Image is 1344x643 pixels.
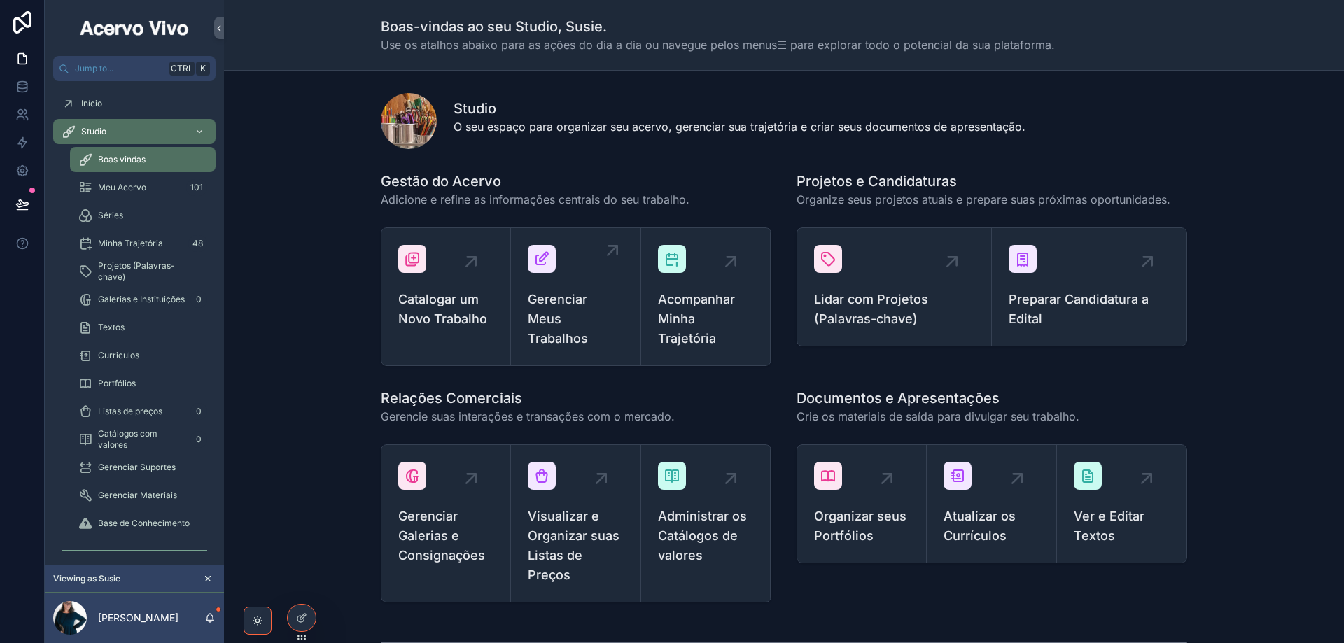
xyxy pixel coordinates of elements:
[197,63,209,74] span: K
[70,287,216,312] a: Galerias e Instituições0
[641,445,771,602] a: Administrar os Catálogos de valores
[398,290,493,329] span: Catalogar um Novo Trabalho
[98,611,178,625] p: [PERSON_NAME]
[381,408,675,425] span: Gerencie suas interações e transações com o mercado.
[797,171,1170,191] h1: Projetos e Candidaturas
[797,445,927,563] a: Organizar seus Portfólios
[98,294,185,305] span: Galerias e Instituições
[528,507,623,585] span: Visualizar e Organizar suas Listas de Preços
[1074,507,1169,546] span: Ver e Editar Textos
[190,431,207,448] div: 0
[797,228,992,346] a: Lidar com Projetos (Palavras-chave)
[98,210,123,221] span: Séries
[98,462,176,473] span: Gerenciar Suportes
[70,455,216,480] a: Gerenciar Suportes
[98,182,146,193] span: Meu Acervo
[186,179,207,196] div: 101
[528,290,623,348] span: Gerenciar Meus Trabalhos
[98,238,163,249] span: Minha Trajetória
[81,98,102,109] span: Início
[188,235,207,252] div: 48
[454,118,1025,135] p: O seu espaço para organizar seu acervo, gerenciar sua trajetória e criar seus documentos de apres...
[511,445,640,602] a: Visualizar e Organizar suas Listas de Preços
[70,259,216,284] a: Projetos (Palavras-chave)
[70,147,216,172] a: Boas vindas
[1009,290,1170,329] span: Preparar Candidatura a Edital
[381,228,511,365] a: Catalogar um Novo Trabalho
[381,388,675,408] h1: Relações Comerciais
[927,445,1056,563] a: Atualizar os Currículos
[70,343,216,368] a: Curriculos
[70,483,216,508] a: Gerenciar Materiais
[944,507,1039,546] span: Atualizar os Currículos
[53,119,216,144] a: Studio
[70,427,216,452] a: Catálogos com valores0
[70,315,216,340] a: Textos
[98,378,136,389] span: Portfólios
[98,406,162,417] span: Listas de preços
[190,291,207,308] div: 0
[53,573,120,584] span: Viewing as Susie
[1057,445,1186,563] a: Ver e Editar Textos
[454,99,1025,118] h1: Studio
[381,17,1055,36] h1: Boas-vindas ao seu Studio, Susie.
[70,203,216,228] a: Séries
[658,507,753,565] span: Administrar os Catálogos de valores
[98,350,139,361] span: Curriculos
[70,511,216,536] a: Base de Conhecimento
[70,371,216,396] a: Portfólios
[53,56,216,81] button: Jump to...CtrlK
[814,507,909,546] span: Organizar seus Portfólios
[992,228,1186,346] a: Preparar Candidatura a Edital
[381,36,1055,53] span: Use os atalhos abaixo para as ações do dia a dia ou navegue pelos menus☰ para explorar todo o pot...
[53,91,216,116] a: Início
[169,62,195,76] span: Ctrl
[797,408,1079,425] span: Crie os materiais de saída para divulgar seu trabalho.
[78,17,191,39] img: App logo
[70,399,216,424] a: Listas de preços0
[98,428,185,451] span: Catálogos com valores
[81,126,106,137] span: Studio
[98,260,202,283] span: Projetos (Palavras-chave)
[398,507,493,565] span: Gerenciar Galerias e Consignações
[797,191,1170,208] span: Organize seus projetos atuais e prepare suas próximas oportunidades.
[75,63,164,74] span: Jump to...
[98,518,190,529] span: Base de Conhecimento
[381,445,511,602] a: Gerenciar Galerias e Consignações
[70,175,216,200] a: Meu Acervo101
[381,171,689,191] h1: Gestão do Acervo
[658,290,753,348] span: Acompanhar Minha Trajetória
[511,228,640,365] a: Gerenciar Meus Trabalhos
[45,81,224,565] div: scrollable content
[70,231,216,256] a: Minha Trajetória48
[98,322,125,333] span: Textos
[381,191,689,208] span: Adicione e refine as informações centrais do seu trabalho.
[190,403,207,420] div: 0
[641,228,771,365] a: Acompanhar Minha Trajetória
[98,490,177,501] span: Gerenciar Materiais
[814,290,974,329] span: Lidar com Projetos (Palavras-chave)
[98,154,146,165] span: Boas vindas
[797,388,1079,408] h1: Documentos e Apresentações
